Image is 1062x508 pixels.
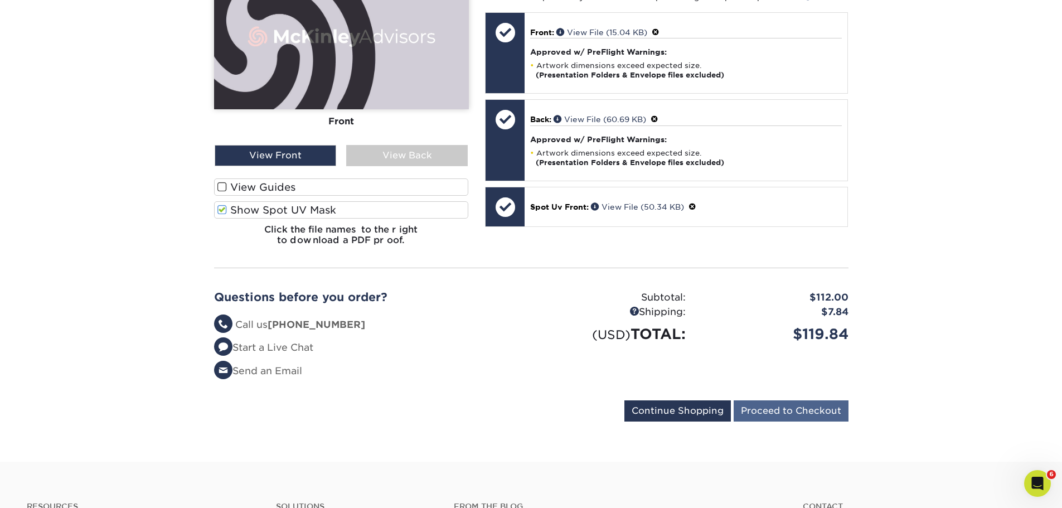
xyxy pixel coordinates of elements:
strong: (Presentation Folders & Envelope files excluded) [536,158,724,167]
h6: Click the file names to the right to download a PDF proof. [214,224,469,254]
span: Front: [530,28,554,37]
div: TOTAL: [531,323,694,345]
li: Artwork dimensions exceed expected size. [530,61,842,80]
li: Call us [214,318,523,332]
div: $112.00 [694,291,857,305]
li: Artwork dimensions exceed expected size. [530,148,842,167]
div: View Back [346,145,468,166]
strong: [PHONE_NUMBER] [268,319,365,330]
label: Show Spot UV Mask [214,201,469,219]
iframe: Intercom live chat [1024,470,1051,497]
div: $7.84 [694,305,857,320]
a: Start a Live Chat [214,342,313,353]
h4: Approved w/ PreFlight Warnings: [530,47,842,56]
input: Proceed to Checkout [734,400,848,422]
span: 6 [1047,470,1056,479]
span: Back: [530,115,551,124]
div: Shipping: [531,305,694,320]
a: Send an Email [214,365,302,376]
h2: Questions before you order? [214,291,523,304]
a: View File (60.69 KB) [554,115,646,124]
h4: Approved w/ PreFlight Warnings: [530,135,842,144]
strong: (Presentation Folders & Envelope files excluded) [536,71,724,79]
span: Spot Uv Front: [530,202,589,211]
a: View File (50.34 KB) [591,202,684,211]
input: Continue Shopping [624,400,731,422]
div: View Front [215,145,336,166]
div: $119.84 [694,323,857,345]
a: View File (15.04 KB) [556,28,647,37]
div: Front [214,109,469,134]
small: (USD) [592,327,631,342]
div: Subtotal: [531,291,694,305]
label: View Guides [214,178,469,196]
